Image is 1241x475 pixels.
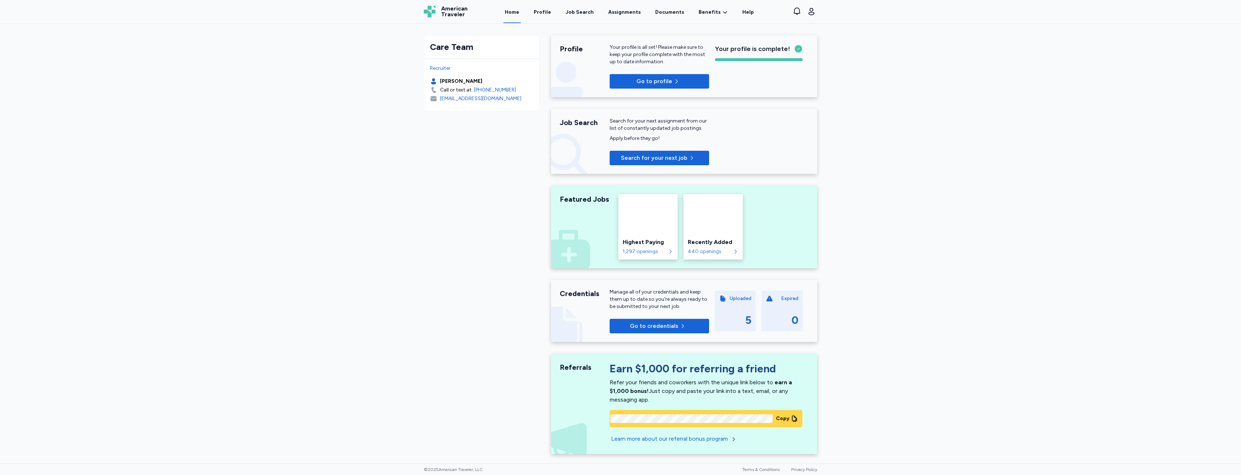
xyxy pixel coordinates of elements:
[610,362,802,378] div: Earn $1,000 for referring a friend
[440,78,482,85] div: [PERSON_NAME]
[715,44,790,54] span: Your profile is complete!
[630,322,678,330] span: Go to credentials
[791,467,817,472] a: Privacy Policy
[730,295,751,302] div: Uploaded
[610,135,709,142] div: Apply before they go!
[623,248,666,255] div: 1,297 openings
[636,77,672,86] span: Go to profile
[610,44,709,65] div: Your profile is all set! Please make sure to keep your profile complete with the most up to date ...
[560,117,610,128] div: Job Search
[560,288,610,299] div: Credentials
[611,435,728,443] div: Learn more about our referral bonus program
[699,9,728,16] a: Benefits
[560,194,610,204] div: Featured Jobs
[610,379,792,403] div: Refer your friends and coworkers with the unique link below to Just copy and paste your link into...
[683,194,743,234] img: Recently Added
[424,6,435,17] img: Logo
[688,248,731,255] div: 440 openings
[776,415,789,422] div: Copy
[440,95,521,102] div: [EMAIL_ADDRESS][DOMAIN_NAME]
[683,194,743,260] a: Recently AddedRecently Added440 openings
[610,151,709,165] button: Search for your next job
[781,295,798,302] div: Expired
[618,194,678,260] a: Highest PayingHighest Paying1,297 openings
[430,65,533,72] div: Recruiter
[430,41,533,53] div: Care Team
[618,194,678,234] img: Highest Paying
[792,314,798,327] div: 0
[566,9,594,16] div: Job Search
[440,86,473,94] div: Call or text at:
[560,44,610,54] div: Profile
[745,314,751,327] div: 5
[441,6,468,17] span: American Traveler
[610,74,709,89] button: Go to profile
[688,238,738,247] div: Recently Added
[610,319,709,333] button: Go to credentials
[621,154,687,162] span: Search for your next job
[503,1,521,23] a: Home
[610,117,709,132] div: Search for your next assignment from our list of constantly updated job postings.
[560,362,610,372] div: Referrals
[699,9,721,16] span: Benefits
[742,467,780,472] a: Terms & Conditions
[424,467,483,472] span: © 2025 American Traveler, LLC
[610,288,709,310] div: Manage all of your credentials and keep them up to date so you’re always ready to be submitted to...
[474,86,516,94] a: [PHONE_NUMBER]
[623,238,673,247] div: Highest Paying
